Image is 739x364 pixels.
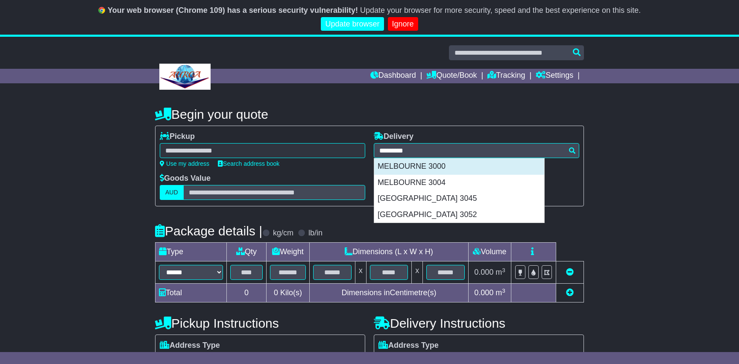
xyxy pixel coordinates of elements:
a: Quote/Book [426,69,477,83]
a: Update browser [321,17,384,31]
div: [GEOGRAPHIC_DATA] 3052 [374,207,544,223]
h4: Begin your quote [155,107,584,121]
td: Dimensions in Centimetre(s) [309,284,468,302]
a: Remove this item [566,268,574,276]
sup: 3 [502,288,505,294]
td: Type [155,243,227,261]
label: kg/cm [273,229,293,238]
label: Address Type [378,341,439,350]
td: Kilo(s) [267,284,310,302]
td: Dimensions (L x W x H) [309,243,468,261]
span: m [496,268,505,276]
span: 0 [274,288,278,297]
td: x [355,261,366,284]
label: Address Type [160,341,220,350]
a: Tracking [487,69,525,83]
div: [GEOGRAPHIC_DATA] 3045 [374,191,544,207]
div: MELBOURNE 3000 [374,159,544,175]
h4: Package details | [155,224,262,238]
td: x [412,261,423,284]
label: Pickup [160,132,195,141]
h4: Pickup Instructions [155,316,365,330]
td: Volume [468,243,511,261]
label: Delivery [374,132,413,141]
img: AURGA [159,64,211,90]
b: Your web browser (Chrome 109) has a serious security vulnerability! [108,6,358,15]
span: m [496,288,505,297]
sup: 3 [502,267,505,273]
a: Settings [536,69,573,83]
label: AUD [160,185,184,200]
td: Weight [267,243,310,261]
a: Use my address [160,160,209,167]
typeahead: Please provide city [374,143,579,158]
td: Qty [227,243,267,261]
td: Total [155,284,227,302]
div: MELBOURNE 3004 [374,175,544,191]
h4: Delivery Instructions [374,316,584,330]
span: Update your browser for more security, speed and the best experience on this site. [360,6,641,15]
a: Search address book [218,160,279,167]
label: Goods Value [160,174,211,183]
a: Add new item [566,288,574,297]
span: 0.000 [474,288,493,297]
label: lb/in [308,229,323,238]
span: 0.000 [474,268,493,276]
a: Dashboard [370,69,416,83]
td: 0 [227,284,267,302]
a: Ignore [388,17,418,31]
